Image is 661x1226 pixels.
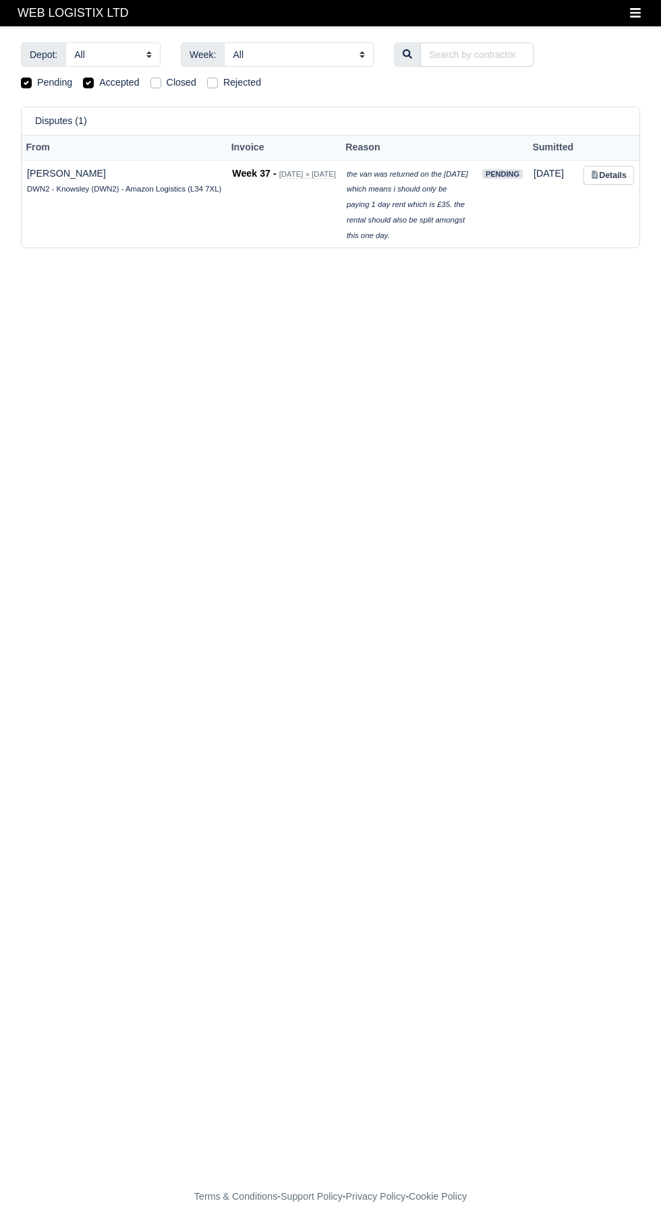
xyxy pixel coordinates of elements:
[232,168,336,179] a: Week 37 - [DATE] » [DATE]
[88,1189,573,1204] div: - - -
[347,170,468,239] i: the van was returned on the [DATE] which means i should only be paying 1 day rent which is £35. t...
[21,42,66,67] span: Depot:
[22,160,227,247] td: [PERSON_NAME]
[281,1191,343,1202] a: Support Policy
[181,42,225,67] span: Week:
[528,136,578,160] th: Sumitted
[194,1191,277,1202] a: Terms & Conditions
[22,136,227,160] th: From
[27,185,221,193] small: DWN2 - Knowsley (DWN2) - Amazon Logistics (L34 7XL)
[534,168,564,179] span: 4 minutes ago
[167,75,196,90] label: Closed
[35,115,87,127] h6: Disputes (1)
[279,170,336,179] small: [DATE] » [DATE]
[409,1191,467,1202] a: Cookie Policy
[37,75,72,90] label: Pending
[583,166,634,185] a: Details
[420,42,534,67] input: Search by contractor...
[232,168,276,179] strong: Week 37 -
[482,169,523,179] span: pending
[341,136,477,160] th: Reason
[223,75,261,90] label: Rejected
[99,75,139,90] label: Accepted
[621,3,650,22] button: Toggle navigation
[346,1191,406,1202] a: Privacy Policy
[227,136,341,160] th: Invoice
